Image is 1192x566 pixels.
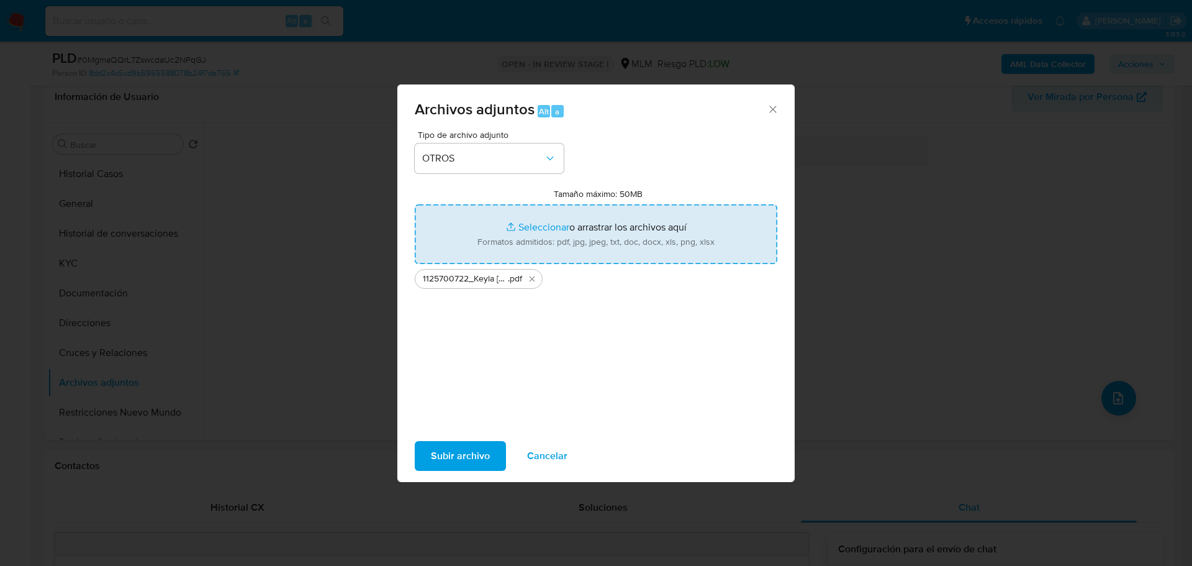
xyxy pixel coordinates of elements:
span: OTROS [422,152,544,165]
span: .pdf [508,273,522,285]
label: Tamaño máximo: 50MB [554,188,643,199]
button: Cancelar [511,441,584,471]
span: Cancelar [527,442,567,470]
button: Subir archivo [415,441,506,471]
span: a [555,106,559,117]
ul: Archivos seleccionados [415,264,777,289]
button: OTROS [415,144,564,173]
span: 1125700722_Keyla [PERSON_NAME] Hernandez_Ago25 [423,273,508,285]
button: Cerrar [767,103,778,114]
button: Eliminar 1125700722_Keyla Guadalupe Bosquez Hernandez_Ago25.pdf [525,272,540,286]
span: Alt [539,106,549,117]
span: Tipo de archivo adjunto [418,130,567,139]
span: Archivos adjuntos [415,98,535,120]
span: Subir archivo [431,442,490,470]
